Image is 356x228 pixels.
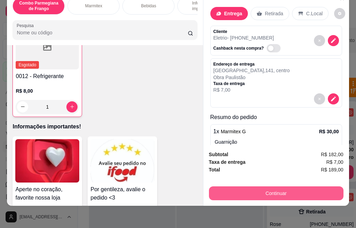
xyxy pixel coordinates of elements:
label: Automatic updates [267,44,283,52]
span: R$ 189,00 [321,166,343,174]
p: Combo Parmegiana de Frango [18,0,59,11]
button: Continuar [209,186,343,200]
p: Bebidas [141,3,156,9]
img: product-image [15,139,79,183]
p: [GEOGRAPHIC_DATA] , 141 , centro [213,67,290,74]
h4: Por gentileza, avalie o pedido <3 [90,185,154,202]
label: Pesquisa [17,23,36,28]
p: Marmitex [85,3,102,9]
button: decrease-product-quantity [314,35,325,46]
p: R$ 7,00 [213,86,290,93]
strong: Taxa de entrega [209,159,246,165]
strong: Subtotal [209,152,228,157]
p: Retirada [265,10,283,17]
p: Informações importantes! [183,0,224,11]
p: Informações importantes! [13,123,197,131]
p: R$ 8,00 [16,87,79,94]
span: R$ 7,00 [326,158,343,166]
p: C.Local [306,10,323,17]
p: Cashback nesta compra? [213,45,264,51]
p: R$ 30,00 [319,128,339,135]
p: Taxa de entrega [213,81,290,86]
p: Cliente [213,29,283,34]
button: decrease-product-quantity [328,35,339,46]
button: decrease-product-quantity [334,8,345,19]
p: Resumo do pedido [210,113,342,121]
button: increase-product-quantity [66,101,78,112]
span: R$ 182,00 [321,151,343,158]
p: Eletrio - [PHONE_NUMBER] [213,34,283,41]
h4: 0012 - Refrigerante [16,72,79,81]
img: product-image [90,139,154,183]
button: decrease-product-quantity [314,93,325,104]
input: Pesquisa [17,29,188,36]
span: Esgotado [16,61,39,69]
button: decrease-product-quantity [17,101,28,112]
button: decrease-product-quantity [328,93,339,104]
span: Marmitex G [221,129,246,134]
p: Endereço de entrega [213,61,290,67]
p: Obra Paulistão [213,74,290,81]
p: Guarnição [215,138,339,145]
p: 1 x [213,127,246,136]
strong: Total [209,167,220,172]
p: Entrega [224,10,242,17]
h4: Aperte no coração, favorite nossa loja [15,185,79,202]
